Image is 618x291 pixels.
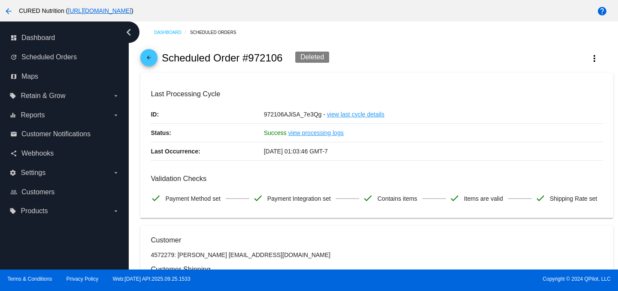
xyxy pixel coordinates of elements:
i: arrow_drop_down [112,112,119,119]
a: people_outline Customers [10,185,119,199]
i: local_offer [9,208,16,214]
mat-icon: check [449,193,460,203]
span: Customers [21,188,55,196]
span: Settings [21,169,45,177]
i: equalizer [9,112,16,119]
span: Contains items [377,190,417,208]
span: Scheduled Orders [21,53,77,61]
span: Copyright © 2024 QPilot, LLC [316,276,611,282]
mat-icon: help [597,6,607,16]
span: [DATE] 01:03:46 GMT-7 [264,148,328,155]
p: Status: [151,124,264,142]
span: Retain & Grow [21,92,65,100]
i: arrow_drop_down [112,92,119,99]
p: Last Occurrence: [151,142,264,160]
a: Scheduled Orders [190,26,244,39]
a: Privacy Policy [67,276,99,282]
span: Maps [21,73,38,80]
i: update [10,54,17,61]
p: ID: [151,105,264,123]
a: view processing logs [288,124,344,142]
i: local_offer [9,92,16,99]
i: share [10,150,17,157]
div: Deleted [295,52,329,63]
a: Terms & Conditions [7,276,52,282]
span: Items are valid [464,190,503,208]
span: Payment Method set [165,190,220,208]
a: share Webhooks [10,147,119,160]
span: Shipping Rate set [550,190,597,208]
a: [URL][DOMAIN_NAME] [68,7,131,14]
i: settings [9,169,16,176]
mat-icon: check [363,193,373,203]
i: map [10,73,17,80]
h3: Last Processing Cycle [151,90,603,98]
span: Reports [21,111,45,119]
i: arrow_drop_down [112,208,119,214]
h3: Validation Checks [151,175,603,183]
span: Payment Integration set [267,190,331,208]
a: map Maps [10,70,119,83]
span: Customer Notifications [21,130,91,138]
span: Webhooks [21,150,54,157]
a: update Scheduled Orders [10,50,119,64]
a: email Customer Notifications [10,127,119,141]
i: chevron_left [122,25,136,39]
i: email [10,131,17,138]
mat-icon: more_vert [589,53,600,64]
h3: Customer Shipping [151,265,603,273]
a: Dashboard [154,26,190,39]
a: Web:[DATE] API:2025.09.25.1533 [113,276,191,282]
mat-icon: arrow_back [3,6,14,16]
span: Products [21,207,48,215]
i: arrow_drop_down [112,169,119,176]
span: 972106AJiSA_7e3Qg - [264,111,325,118]
mat-icon: check [151,193,161,203]
mat-icon: check [535,193,545,203]
span: CURED Nutrition ( ) [19,7,133,14]
span: Success [264,129,287,136]
a: dashboard Dashboard [10,31,119,45]
h3: Customer [151,236,603,244]
i: dashboard [10,34,17,41]
i: people_outline [10,189,17,196]
mat-icon: check [253,193,263,203]
h2: Scheduled Order #972106 [162,52,283,64]
a: view last cycle details [327,105,385,123]
span: Dashboard [21,34,55,42]
p: 4572279: [PERSON_NAME] [EMAIL_ADDRESS][DOMAIN_NAME] [151,251,603,258]
mat-icon: arrow_back [144,55,154,65]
